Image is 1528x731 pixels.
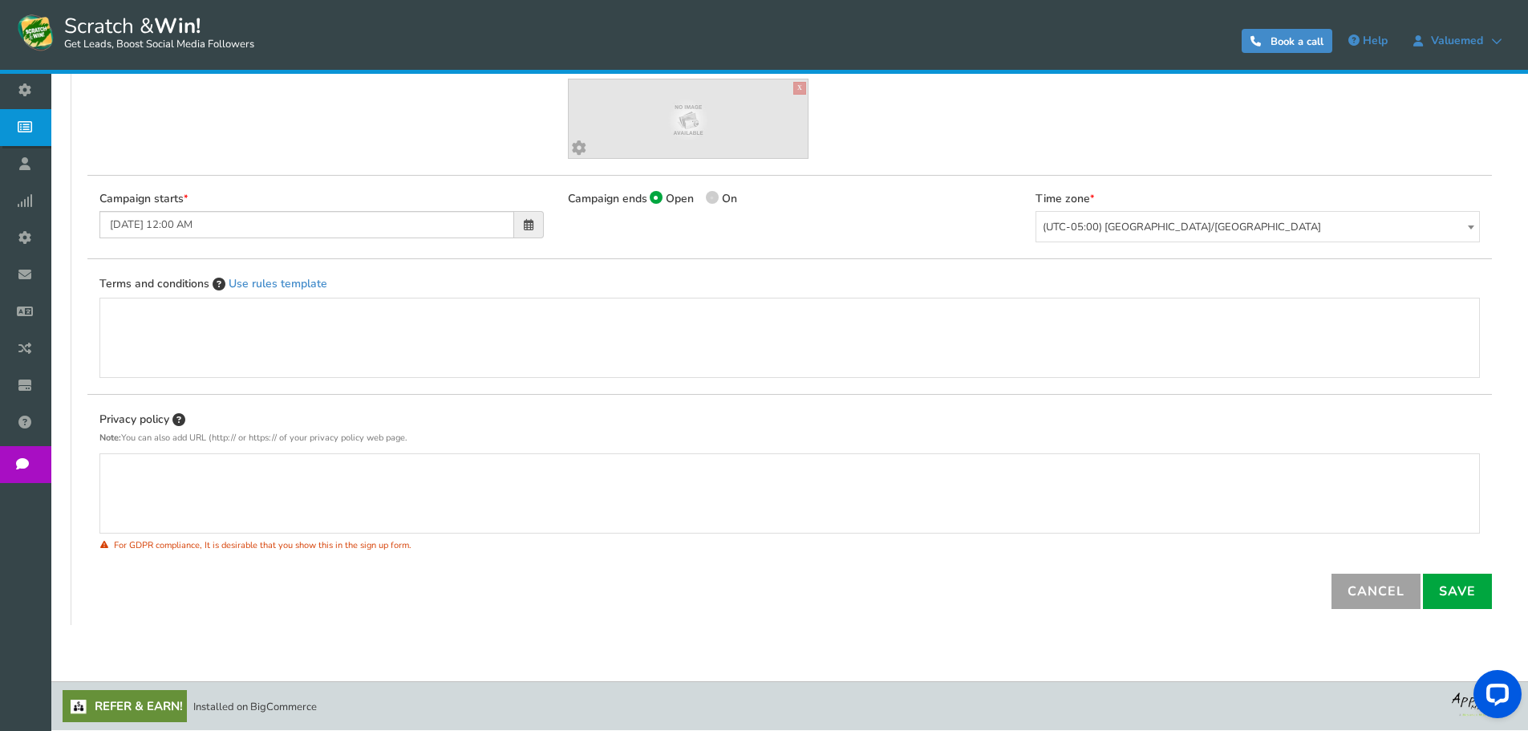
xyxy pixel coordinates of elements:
[722,191,737,206] span: On
[116,462,1463,526] div: Editor, campaign_privacy
[114,539,411,551] small: For GDPR compliance, It is desirable that you show this in the sign up form.
[16,12,254,52] a: Scratch &Win! Get Leads, Boost Social Media Followers
[1461,664,1528,731] iframe: LiveChat chat widget
[1363,33,1388,48] span: Help
[1331,574,1421,609] a: Cancel
[1036,192,1094,207] label: Time zone
[793,82,806,95] a: X
[16,12,56,52] img: Scratch and Win
[1271,35,1323,49] span: Book a call
[666,191,694,206] span: Open
[99,432,407,444] small: You can also add URL (http:// or https:// of your privacy policy web page.
[568,192,647,207] label: Campaign ends
[193,700,317,714] span: Installed on BigCommerce
[229,276,327,291] a: Use rules template
[64,39,254,51] small: Get Leads, Boost Social Media Followers
[1423,574,1492,609] a: Save
[99,411,185,428] label: Privacy policy
[1036,211,1480,242] span: (UTC-05:00) America/Chicago
[1452,690,1516,717] img: bg_logo_foot.webp
[99,192,188,207] label: Campaign starts
[209,276,229,294] span: Enter the Terms and Conditions of your campaign
[116,307,1463,371] div: Editor, campaign_terms
[99,275,327,293] label: Terms and conditions
[154,12,201,40] strong: Win!
[1036,212,1479,243] span: (UTC-05:00) America/Chicago
[99,432,121,444] b: Note:
[1423,35,1491,47] span: Valuemed
[169,412,185,429] span: Enter the Privacy Policy of your campaign
[63,690,187,722] a: Refer & Earn!
[1242,29,1332,53] a: Book a call
[56,12,254,52] span: Scratch &
[1340,28,1396,54] a: Help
